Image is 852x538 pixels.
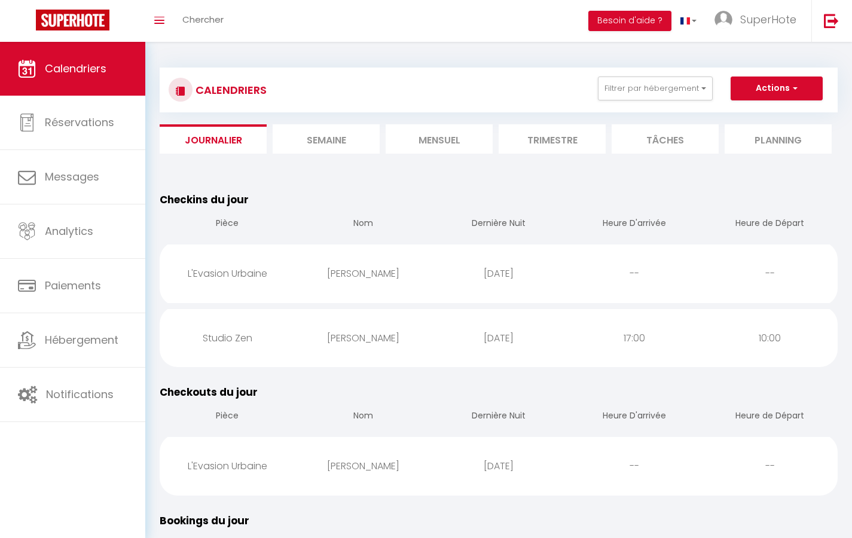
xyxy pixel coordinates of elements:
[566,254,702,293] div: --
[725,124,832,154] li: Planning
[702,447,838,485] div: --
[731,77,823,100] button: Actions
[295,400,431,434] th: Nom
[566,207,702,242] th: Heure D'arrivée
[566,400,702,434] th: Heure D'arrivée
[499,124,606,154] li: Trimestre
[160,513,249,528] span: Bookings du jour
[160,385,258,399] span: Checkouts du jour
[182,13,224,26] span: Chercher
[431,319,567,357] div: [DATE]
[45,278,101,293] span: Paiements
[702,400,838,434] th: Heure de Départ
[386,124,493,154] li: Mensuel
[431,447,567,485] div: [DATE]
[45,115,114,130] span: Réservations
[431,207,567,242] th: Dernière Nuit
[36,10,109,30] img: Super Booking
[160,400,295,434] th: Pièce
[295,254,431,293] div: [PERSON_NAME]
[160,124,267,154] li: Journalier
[160,319,295,357] div: Studio Zen
[193,77,267,103] h3: CALENDRIERS
[160,192,249,207] span: Checkins du jour
[598,77,713,100] button: Filtrer par hébergement
[45,169,99,184] span: Messages
[588,11,671,31] button: Besoin d'aide ?
[10,5,45,41] button: Ouvrir le widget de chat LiveChat
[45,224,93,239] span: Analytics
[273,124,380,154] li: Semaine
[824,13,839,28] img: logout
[46,387,114,402] span: Notifications
[702,319,838,357] div: 10:00
[566,447,702,485] div: --
[431,400,567,434] th: Dernière Nuit
[714,11,732,29] img: ...
[160,254,295,293] div: L'Evasion Urbaine
[431,254,567,293] div: [DATE]
[702,207,838,242] th: Heure de Départ
[702,254,838,293] div: --
[295,207,431,242] th: Nom
[45,332,118,347] span: Hébergement
[160,207,295,242] th: Pièce
[295,319,431,357] div: [PERSON_NAME]
[612,124,719,154] li: Tâches
[160,447,295,485] div: L'Evasion Urbaine
[566,319,702,357] div: 17:00
[45,61,106,76] span: Calendriers
[295,447,431,485] div: [PERSON_NAME]
[740,12,796,27] span: SuperHote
